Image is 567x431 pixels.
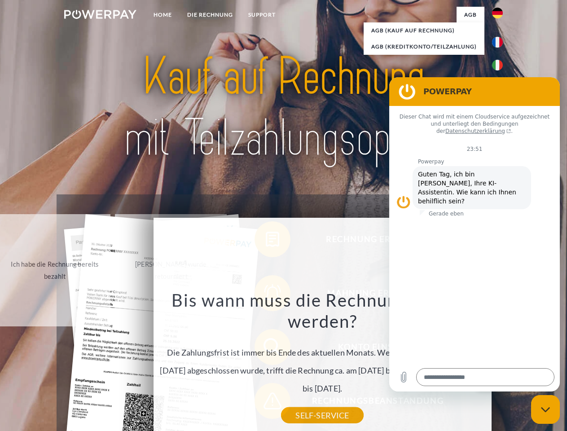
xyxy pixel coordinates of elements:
h3: Bis wann muss die Rechnung bezahlt werden? [158,289,486,332]
a: SUPPORT [241,7,283,23]
a: AGB (Kreditkonto/Teilzahlung) [364,39,484,55]
img: title-powerpay_de.svg [86,43,481,172]
div: Ich habe die Rechnung bereits bezahlt [4,258,105,282]
a: SELF-SERVICE [281,407,363,423]
img: de [492,8,503,18]
img: logo-powerpay-white.svg [64,10,136,19]
iframe: Messaging-Fenster [389,77,560,391]
a: DIE RECHNUNG [180,7,241,23]
a: AGB (Kauf auf Rechnung) [364,22,484,39]
img: it [492,60,503,70]
a: Home [146,7,180,23]
a: agb [457,7,484,23]
div: Die Zahlungsfrist ist immer bis Ende des aktuellen Monats. Wenn die Bestellung z.B. am [DATE] abg... [158,289,486,415]
div: [PERSON_NAME] wurde retourniert [120,258,221,282]
img: fr [492,37,503,48]
iframe: Schaltfläche zum Öffnen des Messaging-Fensters; Konversation läuft [531,395,560,424]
